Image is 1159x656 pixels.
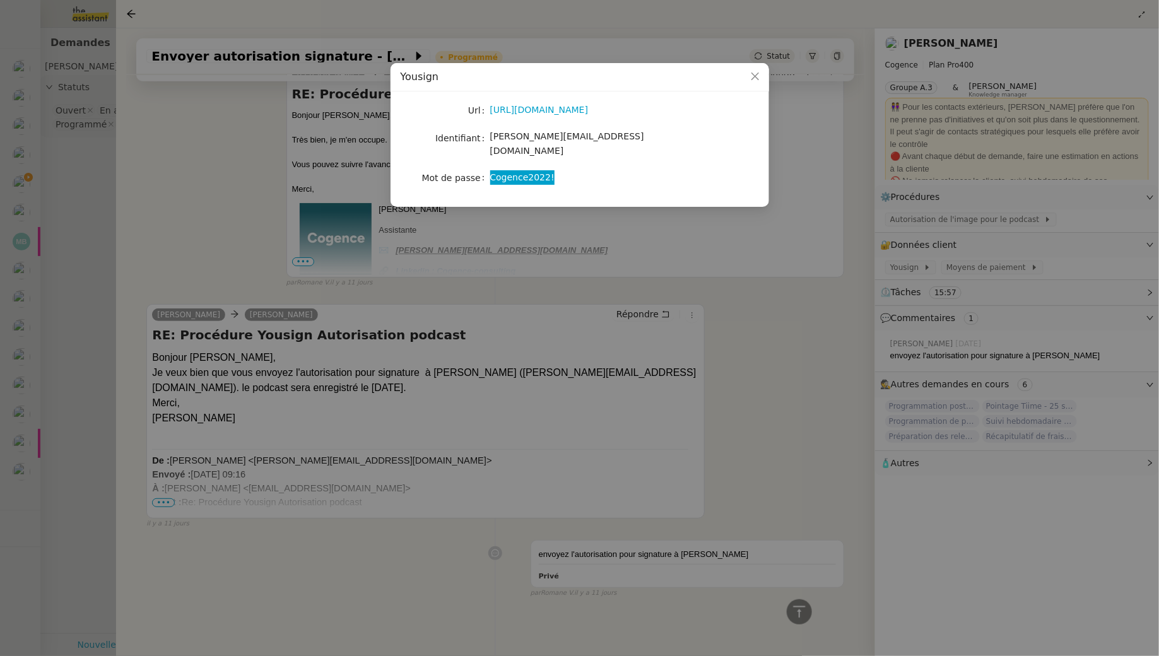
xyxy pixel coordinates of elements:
[490,172,555,182] span: Cogence2022!
[490,105,589,115] a: [URL][DOMAIN_NAME]
[422,169,490,187] label: Mot de passe
[490,131,644,156] span: [PERSON_NAME][EMAIL_ADDRESS][DOMAIN_NAME]
[468,102,490,119] label: Url
[401,71,439,83] span: Yousign
[435,129,490,147] label: Identifiant
[741,63,769,91] button: Close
